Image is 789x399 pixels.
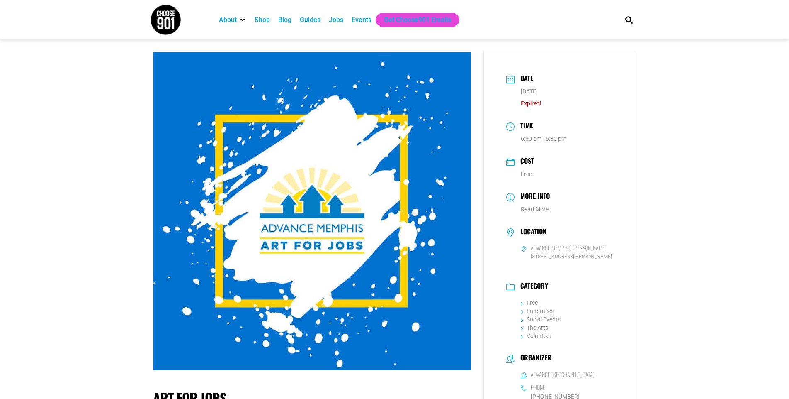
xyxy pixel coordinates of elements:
[255,15,270,25] a: Shop
[516,156,534,168] h3: Cost
[219,15,237,25] a: About
[521,324,548,331] a: The Arts
[506,170,614,179] dd: Free
[278,15,291,25] a: Blog
[516,354,551,364] h3: Organizer
[521,316,561,323] a: Social Events
[521,88,538,95] span: [DATE]
[153,52,471,370] img: Blue and yellow "Advance Memphis: Art for Jobs" logo featuring houses and sun rays inside a white...
[622,13,636,27] div: Search
[329,15,343,25] a: Jobs
[521,253,614,261] span: [STREET_ADDRESS][PERSON_NAME]
[384,15,451,25] a: Get Choose901 Emails
[516,228,546,237] h3: Location
[521,333,551,339] a: Volunteer
[521,299,538,306] a: Free
[352,15,371,25] a: Events
[215,13,250,27] div: About
[531,384,545,391] h6: Phone
[531,371,595,378] h6: Advance [GEOGRAPHIC_DATA]
[521,308,554,314] a: Fundraiser
[531,244,607,252] h6: Advance Memphis [PERSON_NAME]
[521,206,549,213] a: Read More
[215,13,611,27] nav: Main nav
[521,135,566,142] abbr: 6:30 pm - 6:30 pm
[516,120,533,132] h3: Time
[516,191,550,203] h3: More Info
[521,100,541,107] span: Expired!
[300,15,320,25] a: Guides
[516,73,533,85] h3: Date
[516,282,548,292] h3: Category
